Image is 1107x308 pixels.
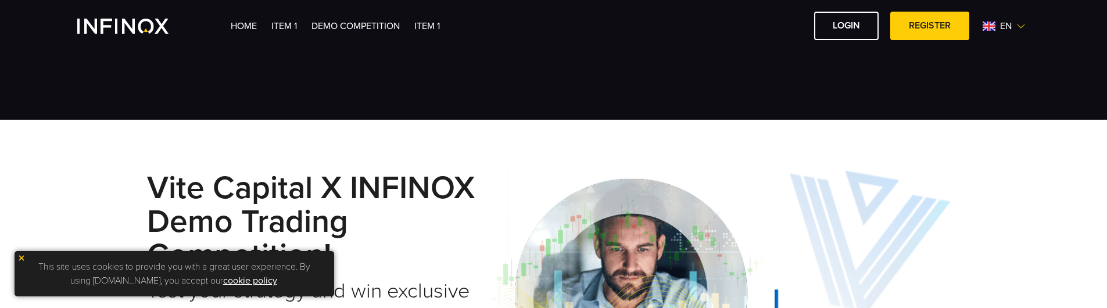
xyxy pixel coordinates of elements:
[414,20,440,32] a: Item 1
[231,20,257,32] a: Home
[77,19,196,34] a: INFINOX Vite
[20,257,328,291] p: This site uses cookies to provide you with a great user experience. By using [DOMAIN_NAME], you a...
[311,20,400,32] a: Demo Competition
[17,254,26,262] img: yellow close icon
[147,169,475,275] strong: Vite Capital x INFINOX Demo Trading Competition!
[890,12,969,40] a: REGISTER
[814,12,879,40] a: LOGIN
[995,19,1016,33] span: en
[223,275,277,286] a: cookie policy
[271,20,297,32] a: Item 1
